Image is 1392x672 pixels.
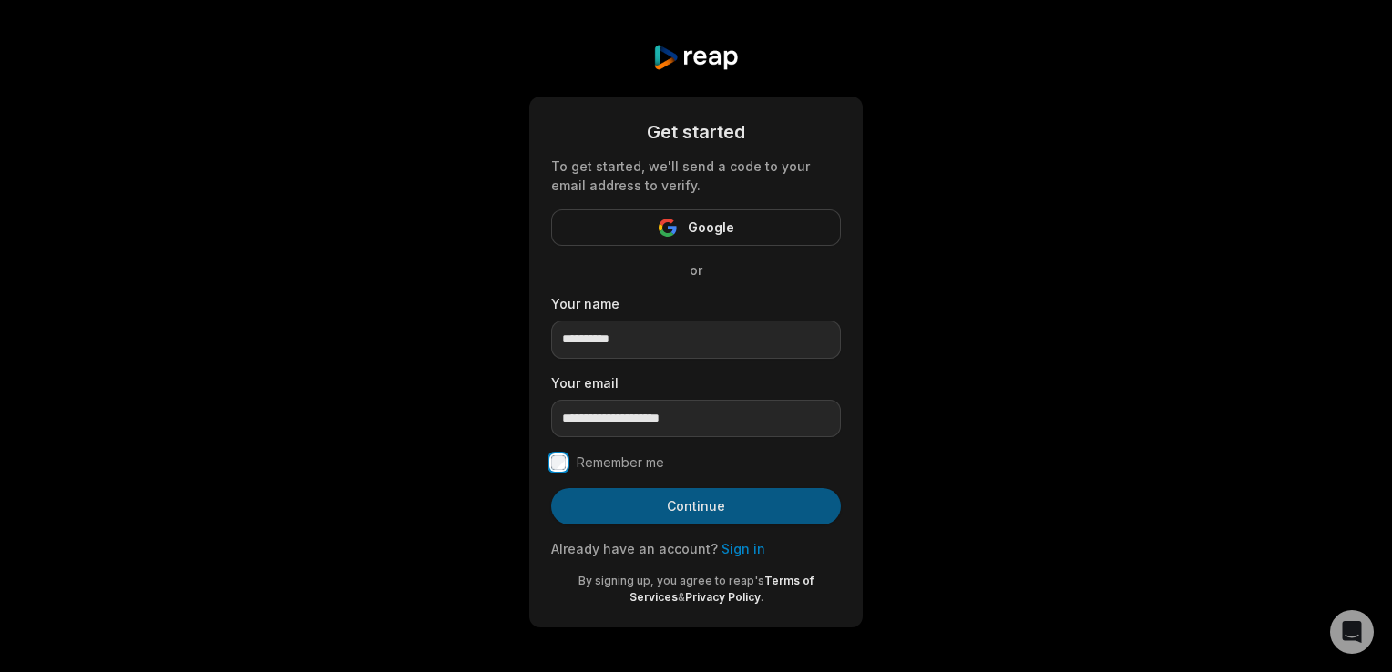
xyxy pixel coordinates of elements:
[678,590,685,604] span: &
[551,541,718,556] span: Already have an account?
[685,590,761,604] a: Privacy Policy
[551,373,841,392] label: Your email
[652,44,739,71] img: reap
[675,260,717,280] span: or
[551,157,841,195] div: To get started, we'll send a code to your email address to verify.
[761,590,763,604] span: .
[578,574,764,587] span: By signing up, you agree to reap's
[551,488,841,524] button: Continue
[1330,610,1374,654] div: Open Intercom Messenger
[722,541,765,556] a: Sign in
[577,452,664,473] label: Remember me
[551,294,841,313] label: Your name
[688,217,734,239] span: Google
[551,118,841,146] div: Get started
[551,209,841,246] button: Google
